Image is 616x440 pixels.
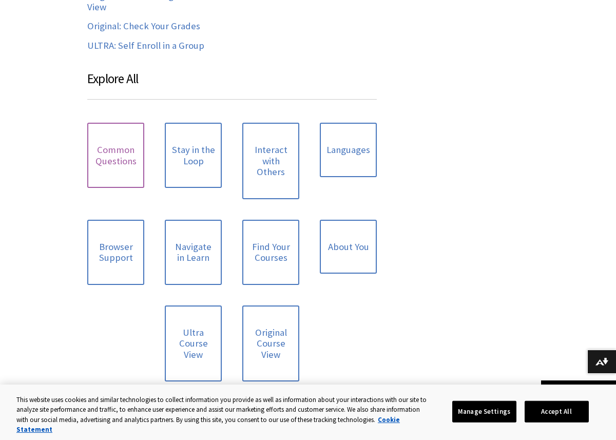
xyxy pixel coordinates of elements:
[541,380,616,399] a: Back to top
[320,123,377,177] a: Languages
[87,40,204,52] a: ULTRA: Self Enroll in a Group
[242,220,299,285] a: Find Your Courses
[87,123,144,188] a: Common Questions
[87,220,144,285] a: Browser Support
[16,415,400,434] a: More information about your privacy, opens in a new tab
[242,305,299,382] a: Original Course View
[165,123,222,188] a: Stay in the Loop
[525,401,589,423] button: Accept All
[87,21,200,32] a: Original: Check Your Grades
[320,220,377,274] a: About You
[452,401,516,423] button: Manage Settings
[16,395,431,435] div: This website uses cookies and similar technologies to collect information you provide as well as ...
[165,305,222,382] a: Ultra Course View
[165,220,222,285] a: Navigate in Learn
[87,69,377,100] h3: Explore All
[242,123,299,199] a: Interact with Others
